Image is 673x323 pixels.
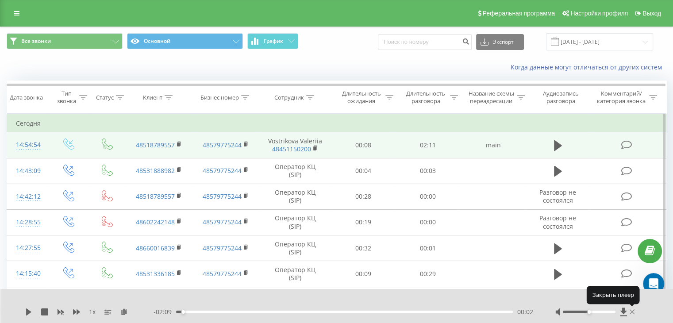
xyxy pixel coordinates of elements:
div: 14:28:55 [16,214,39,231]
a: 48518789557 [136,192,175,200]
span: Выход [642,10,661,17]
div: Название схемы переадресации [468,90,515,105]
a: 48579775244 [203,269,242,278]
button: График [247,33,298,49]
div: Accessibility label [181,310,185,314]
a: 48579775244 [203,166,242,175]
td: 00:00 [396,209,460,235]
a: 48579775244 [203,244,242,252]
span: Все звонки [21,38,51,45]
div: Accessibility label [587,310,591,314]
div: linktree_callcenter - логін пк [14,81,138,90]
div: Закрыть [155,4,171,19]
a: 48518789557 [136,141,175,149]
h1: [PERSON_NAME] [43,4,100,11]
a: 48579775244 [203,141,242,149]
td: 00:19 [331,209,396,235]
div: linktree_vostrikova - логін пкsW5xlN!6veV9ezF - парольlinktree_callcenter - логін пкmT7njO0gd!U4c... [7,54,145,147]
a: 48602242148 [136,218,175,226]
div: Сотрудник [274,94,304,101]
div: Бизнес номер [200,94,239,101]
div: 14:27:55 [16,239,39,257]
div: Длительность разговора [404,90,448,105]
span: График [264,38,283,44]
span: 1 x [89,308,96,316]
td: 00:01 [396,235,460,261]
div: Аудиозапись разговора [535,90,587,105]
div: linktree_callcenter_mobile - логін моб [14,103,138,112]
td: Оператор КЦ (SIP) [259,209,331,235]
td: 00:10 [331,287,396,312]
button: Экспорт [476,34,524,50]
button: Отправить сообщение… [152,232,166,246]
div: mT7njO0gd!U4clZ - пароль [14,90,138,99]
td: 02:11 [396,132,460,158]
td: 00:04 [331,158,396,184]
span: Дякую [142,169,163,176]
button: go back [6,4,23,20]
span: 00:02 [517,308,533,316]
td: main [460,132,527,158]
span: - 02:09 [154,308,176,316]
td: Оператор КЦ (SIP) [259,235,331,261]
div: 14:42:12 [16,188,39,205]
button: Средство выбора GIF-файла [28,235,35,242]
iframe: Intercom live chat [643,273,664,294]
td: Оператор КЦ (SIP) [259,158,331,184]
img: Profile image for Olga [25,5,39,19]
span: Реферальная программа [482,10,555,17]
button: Добавить вложение [42,235,49,242]
input: Поиск по номеру [378,34,472,50]
td: Vostrikova Valeriia [259,132,331,158]
a: Когда данные могут отличаться от других систем [511,63,666,71]
td: 00:32 [331,235,396,261]
button: Start recording [56,235,63,242]
a: 48579775244 [203,218,242,226]
div: Так, звісно [7,34,57,54]
textarea: Ваше сообщение... [8,217,169,232]
button: Основной [127,33,243,49]
a: 48660016839 [136,244,175,252]
div: Lqvostrikova говорит… [7,163,170,193]
div: Дата звонка [10,94,43,101]
div: Статус [96,94,114,101]
a: 48579775244 [203,192,242,200]
td: 00:28 [331,184,396,209]
td: 00:03 [396,158,460,184]
div: Длительность ожидания [339,90,384,105]
div: Olga говорит… [7,54,170,163]
div: 14:43:09 [16,162,39,180]
div: sW5xlN!6veV9ezF - пароль [14,68,138,77]
td: 00:29 [396,261,460,287]
div: linktree_vostrikova - логін пк [14,59,138,68]
div: 14:15:40 [16,265,39,282]
div: [PERSON_NAME] • Только что [14,149,96,154]
a: 48451150200 [272,145,311,153]
div: Закрыть плеер [586,286,639,304]
button: Средство выбора эмодзи [14,235,21,242]
div: Так, звісно [14,39,50,48]
div: Клиент [143,94,162,101]
div: oU8g!mT9jG3vaR4 - пароль [14,112,138,120]
p: Активен [43,11,68,20]
div: Інструкції додатку [14,125,138,142]
td: 00:23 [396,287,460,312]
div: Тип звонка [56,90,77,105]
div: Olga говорит… [7,34,170,54]
span: Разговор не состоялся [539,214,576,230]
img: Печатает... [7,197,32,212]
span: Настройки профиля [570,10,628,17]
td: 00:00 [396,184,460,209]
td: Оператор КЦ (SIP) [259,287,331,312]
td: 00:08 [331,132,396,158]
div: Дякую [135,163,170,183]
td: 00:09 [331,261,396,287]
span: Разговор не состоялся [539,188,576,204]
a: 48531888982 [136,166,175,175]
div: Комментарий/категория звонка [595,90,647,105]
a: 48531336185 [136,269,175,278]
td: Сегодня [7,115,666,132]
button: Главная [138,4,155,20]
td: Оператор КЦ (SIP) [259,184,331,209]
div: 14:54:54 [16,136,39,154]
